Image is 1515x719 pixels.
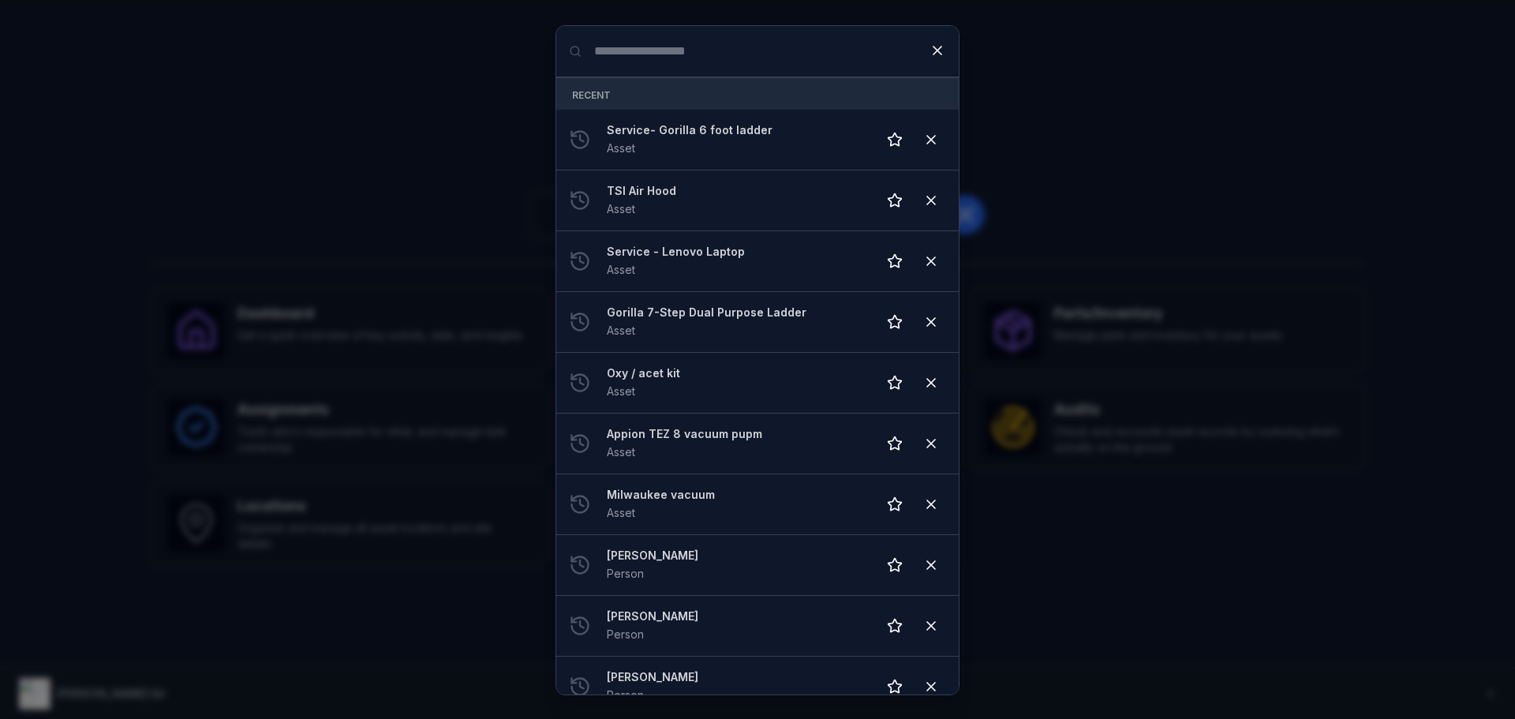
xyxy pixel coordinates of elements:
a: [PERSON_NAME]Person [607,548,864,582]
span: Asset [607,506,635,519]
strong: [PERSON_NAME] [607,669,864,685]
span: Recent [572,89,611,101]
a: TSI Air HoodAsset [607,183,864,218]
a: Gorilla 7-Step Dual Purpose LadderAsset [607,305,864,339]
span: Asset [607,202,635,215]
a: Service- Gorilla 6 foot ladderAsset [607,122,864,157]
span: Person [607,627,644,641]
strong: [PERSON_NAME] [607,609,864,624]
a: Appion TEZ 8 vacuum pupmAsset [607,426,864,461]
strong: Milwaukee vacuum [607,487,864,503]
strong: Service - Lenovo Laptop [607,244,864,260]
strong: Oxy / acet kit [607,365,864,381]
strong: TSI Air Hood [607,183,864,199]
strong: [PERSON_NAME] [607,548,864,564]
span: Asset [607,445,635,459]
strong: Appion TEZ 8 vacuum pupm [607,426,864,442]
span: Asset [607,141,635,155]
strong: Service- Gorilla 6 foot ladder [607,122,864,138]
strong: Gorilla 7-Step Dual Purpose Ladder [607,305,864,320]
span: Person [607,567,644,580]
a: Milwaukee vacuumAsset [607,487,864,522]
a: [PERSON_NAME]Person [607,609,864,643]
span: Asset [607,384,635,398]
a: Service - Lenovo LaptopAsset [607,244,864,279]
span: Asset [607,263,635,276]
a: Oxy / acet kitAsset [607,365,864,400]
span: Asset [607,324,635,337]
span: Person [607,688,644,702]
a: [PERSON_NAME]Person [607,669,864,704]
